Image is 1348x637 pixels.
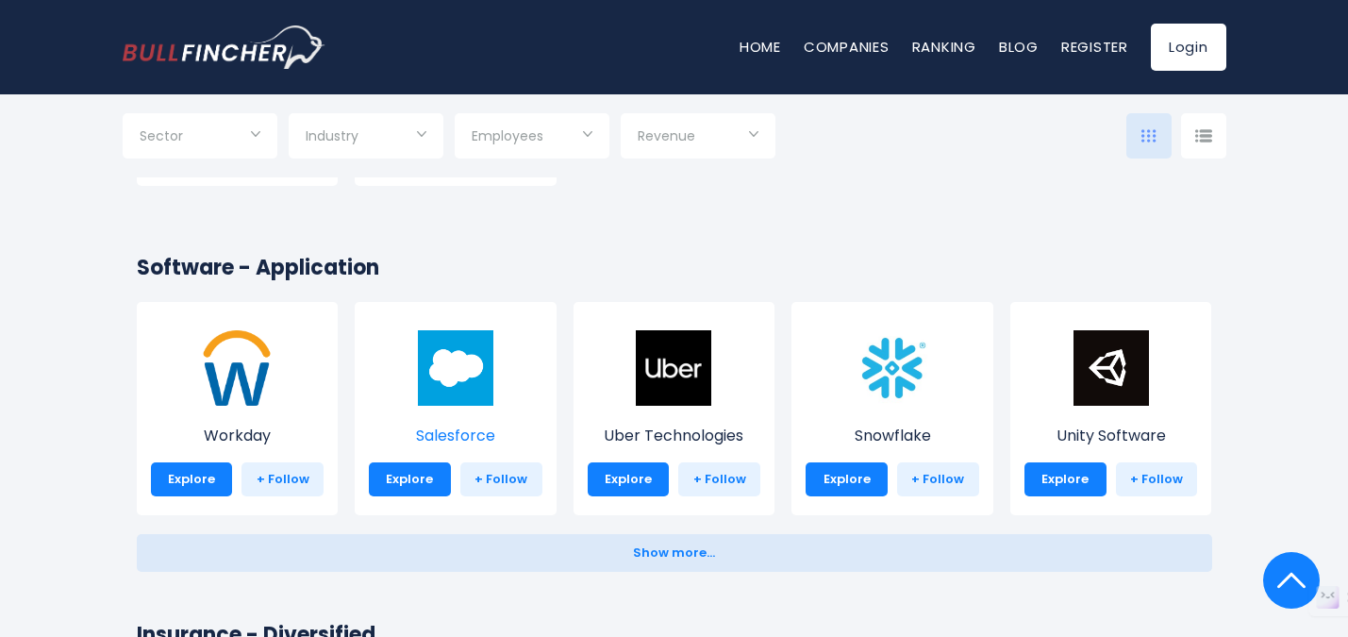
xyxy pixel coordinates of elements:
a: Explore [588,462,670,496]
a: Home [740,37,781,57]
a: Uber Technologies [588,365,761,447]
img: UBER.jpeg [636,330,711,406]
span: Employees [472,127,543,144]
img: U.png [1073,330,1149,406]
span: Revenue [638,127,695,144]
p: Workday [151,425,325,447]
input: Selection [638,121,758,155]
input: Selection [306,121,426,155]
p: Salesforce [369,425,542,447]
a: Register [1061,37,1128,57]
a: + Follow [241,462,324,496]
p: Uber Technologies [588,425,761,447]
img: bullfincher logo [123,25,325,69]
a: Workday [151,365,325,447]
img: icon-comp-list-view.svg [1195,129,1212,142]
a: Companies [804,37,890,57]
span: Industry [306,127,358,144]
a: Explore [1024,462,1107,496]
img: WDAY.png [199,330,275,406]
a: Blog [999,37,1039,57]
a: Login [1151,24,1226,71]
input: Selection [472,121,592,155]
a: Snowflake [806,365,979,447]
h2: Software - Application [137,252,1212,283]
a: Explore [369,462,451,496]
img: icon-comp-grid.svg [1141,129,1157,142]
a: + Follow [897,462,979,496]
a: Go to homepage [123,25,325,69]
button: Show more... [137,534,1212,572]
span: Sector [140,127,183,144]
a: Salesforce [369,365,542,447]
a: + Follow [1116,462,1198,496]
a: + Follow [678,462,760,496]
a: Explore [806,462,888,496]
a: Ranking [912,37,976,57]
img: CRM.png [418,330,493,406]
a: + Follow [460,462,542,496]
a: Explore [151,462,233,496]
img: SNOW.png [855,330,930,406]
a: Unity Software [1024,365,1198,447]
p: Snowflake [806,425,979,447]
span: Show more... [633,546,715,561]
input: Selection [140,121,260,155]
p: Unity Software [1024,425,1198,447]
